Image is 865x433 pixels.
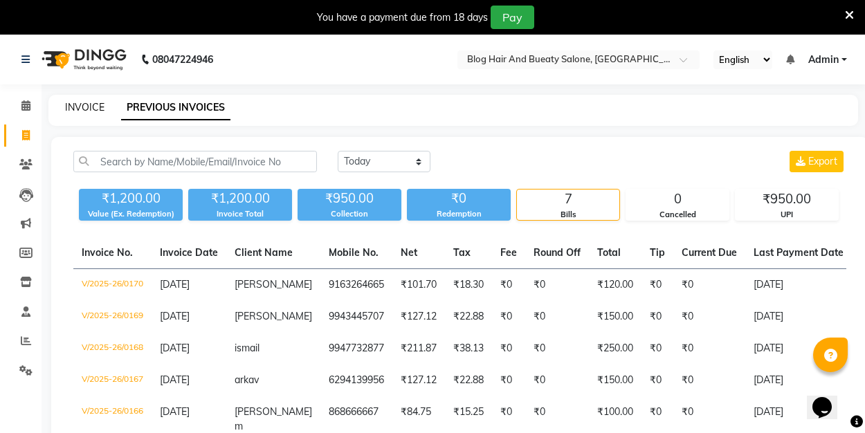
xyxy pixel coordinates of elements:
td: ₹101.70 [392,269,445,302]
td: ₹0 [641,333,673,365]
td: V/2025-26/0169 [73,301,152,333]
div: ₹0 [407,189,511,208]
td: ₹127.12 [392,365,445,396]
span: Tax [453,246,471,259]
iframe: chat widget [807,378,851,419]
span: [PERSON_NAME] [235,278,312,291]
td: [DATE] [745,301,852,333]
td: ₹0 [641,365,673,396]
span: Last Payment Date [754,246,844,259]
span: ismail [235,342,259,354]
button: Export [790,151,844,172]
td: ₹0 [492,333,525,365]
div: 0 [626,190,729,209]
td: ₹120.00 [589,269,641,302]
td: ₹0 [492,365,525,396]
span: [DATE] [160,278,190,291]
td: ₹0 [641,269,673,302]
td: ₹0 [641,301,673,333]
td: 9163264665 [320,269,392,302]
span: Tip [650,246,665,259]
td: ₹0 [525,365,589,396]
td: ₹0 [673,365,745,396]
span: [PERSON_NAME] [235,310,312,322]
div: Cancelled [626,209,729,221]
div: Redemption [407,208,511,220]
td: ₹0 [492,301,525,333]
div: ₹1,200.00 [79,189,183,208]
td: ₹0 [525,301,589,333]
div: You have a payment due from 18 days [317,10,488,25]
span: Current Due [682,246,737,259]
td: V/2025-26/0170 [73,269,152,302]
td: ₹22.88 [445,365,492,396]
span: Admin [808,53,839,67]
a: PREVIOUS INVOICES [121,95,230,120]
span: [DATE] [160,374,190,386]
span: arkav [235,374,259,386]
td: ₹0 [673,269,745,302]
span: Client Name [235,246,293,259]
div: 7 [517,190,619,209]
div: ₹950.00 [736,190,838,209]
span: Export [808,155,837,167]
td: ₹250.00 [589,333,641,365]
input: Search by Name/Mobile/Email/Invoice No [73,151,317,172]
td: V/2025-26/0167 [73,365,152,396]
img: logo [35,40,130,79]
span: Total [597,246,621,259]
td: ₹150.00 [589,301,641,333]
div: Invoice Total [188,208,292,220]
td: [DATE] [745,269,852,302]
td: 9943445707 [320,301,392,333]
div: Bills [517,209,619,221]
td: ₹22.88 [445,301,492,333]
td: V/2025-26/0168 [73,333,152,365]
td: [DATE] [745,365,852,396]
td: [DATE] [745,333,852,365]
span: Invoice No. [82,246,133,259]
span: [DATE] [160,310,190,322]
td: ₹0 [673,333,745,365]
td: ₹127.12 [392,301,445,333]
td: 9947732877 [320,333,392,365]
span: Invoice Date [160,246,218,259]
span: [DATE] [160,342,190,354]
div: Collection [298,208,401,220]
td: ₹18.30 [445,269,492,302]
td: ₹38.13 [445,333,492,365]
div: ₹950.00 [298,189,401,208]
td: ₹0 [525,333,589,365]
b: 08047224946 [152,40,213,79]
span: Net [401,246,417,259]
a: INVOICE [65,101,104,113]
td: ₹0 [492,269,525,302]
td: ₹150.00 [589,365,641,396]
button: Pay [491,6,534,29]
div: ₹1,200.00 [188,189,292,208]
span: Mobile No. [329,246,379,259]
div: Value (Ex. Redemption) [79,208,183,220]
td: ₹0 [525,269,589,302]
td: ₹0 [673,301,745,333]
span: [PERSON_NAME] m [235,405,312,432]
td: ₹211.87 [392,333,445,365]
span: Round Off [534,246,581,259]
span: [DATE] [160,405,190,418]
td: 6294139956 [320,365,392,396]
div: UPI [736,209,838,221]
span: Fee [500,246,517,259]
